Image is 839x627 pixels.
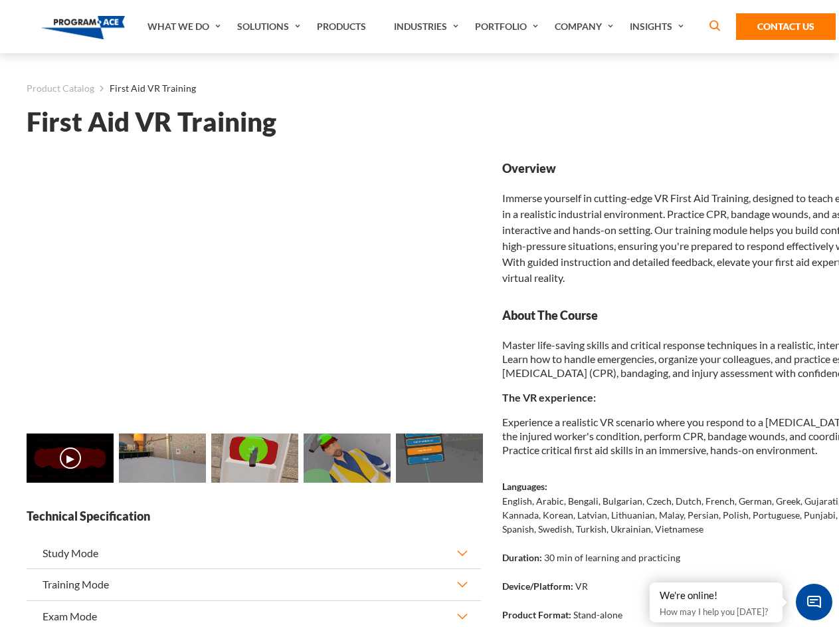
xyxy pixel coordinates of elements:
[41,16,126,39] img: Program-Ace
[119,434,206,483] img: First Aid VR Training - Preview 1
[396,434,483,483] img: First Aid VR Training - Preview 4
[304,434,391,483] img: First Aid VR Training - Preview 3
[573,608,622,622] p: Stand-alone
[502,552,542,563] strong: Duration:
[211,434,298,483] img: First Aid VR Training - Preview 2
[27,80,94,97] a: Product Catalog
[502,481,547,492] strong: Languages:
[575,579,588,593] p: VR
[27,508,481,525] strong: Technical Specification
[796,584,832,620] span: Chat Widget
[736,13,836,40] a: Contact Us
[502,609,571,620] strong: Product Format:
[27,434,114,483] img: First Aid VR Training - Video 0
[660,604,773,620] p: How may I help you [DATE]?
[94,80,196,97] li: First Aid VR Training
[27,160,481,416] iframe: First Aid VR Training - Video 0
[502,580,573,592] strong: Device/Platform:
[660,589,773,602] div: We're online!
[27,538,481,568] button: Study Mode
[60,447,81,469] button: ▶
[27,569,481,600] button: Training Mode
[544,551,680,564] p: 30 min of learning and practicing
